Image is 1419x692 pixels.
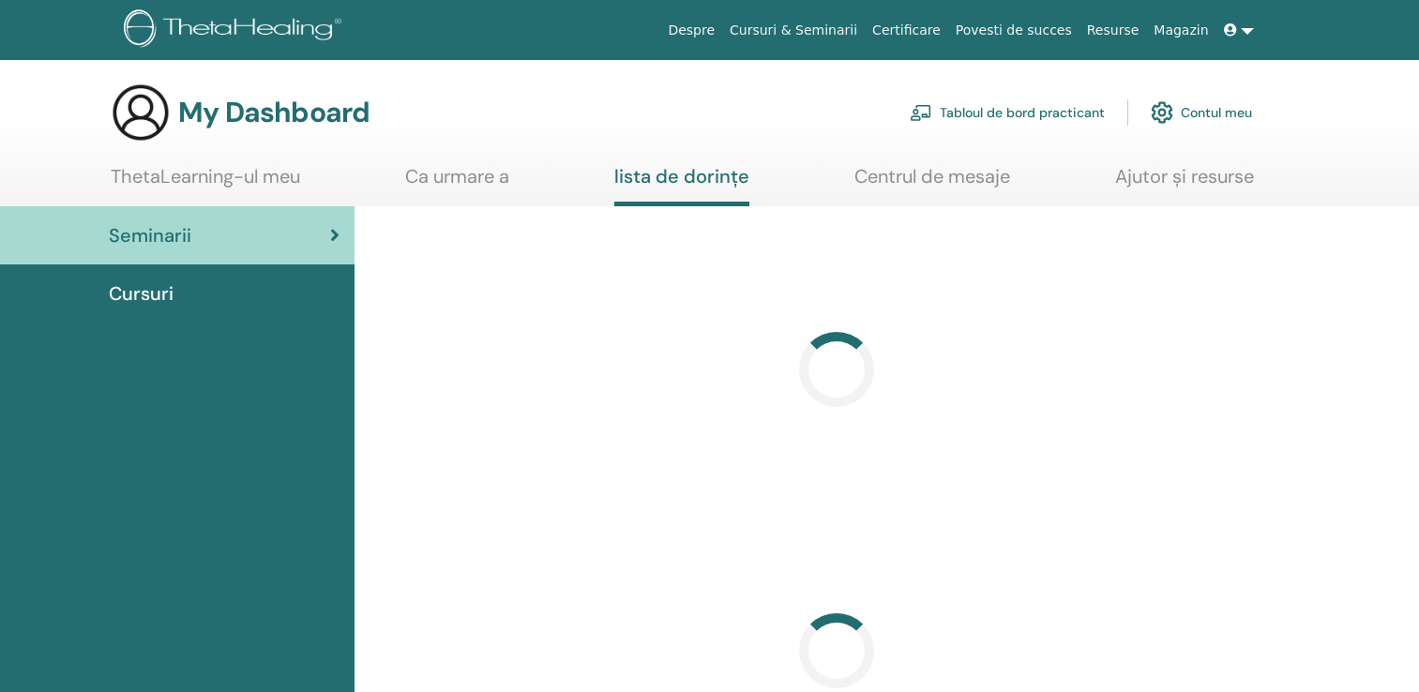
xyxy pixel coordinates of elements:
[1079,13,1147,48] a: Resurse
[660,13,722,48] a: Despre
[1115,165,1254,202] a: Ajutor și resurse
[948,13,1079,48] a: Povesti de succes
[124,9,348,52] img: logo.png
[1151,92,1252,133] a: Contul meu
[722,13,865,48] a: Cursuri & Seminarii
[109,279,174,308] span: Cursuri
[910,92,1105,133] a: Tabloul de bord practicant
[109,221,191,249] span: Seminarii
[910,104,932,121] img: chalkboard-teacher.svg
[111,83,171,143] img: generic-user-icon.jpg
[865,13,948,48] a: Certificare
[405,165,509,202] a: Ca urmare a
[178,96,370,129] h3: My Dashboard
[1151,97,1173,128] img: cog.svg
[1146,13,1215,48] a: Magazin
[111,165,300,202] a: ThetaLearning-ul meu
[614,165,749,206] a: lista de dorințe
[854,165,1010,202] a: Centrul de mesaje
